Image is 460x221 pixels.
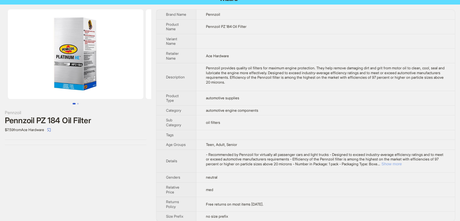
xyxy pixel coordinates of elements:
[377,162,380,166] span: ...
[47,128,51,132] span: select
[206,108,258,113] span: automotive engine components
[206,214,228,219] span: no size prefix
[166,133,174,137] span: Tags
[206,142,237,147] span: Teen, Adult, Senior
[166,94,179,103] span: Product Type
[166,51,179,61] span: Retailer Name
[206,152,443,166] span: - Recommended by Pennzoil for virtually all passenger cars and light trucks - Designed to exceed ...
[166,200,179,209] span: Returns Policy
[206,175,217,180] span: neutral
[166,75,185,79] span: Description
[166,185,179,194] span: Relative Price
[206,96,239,100] span: automotive supplies
[206,24,246,29] span: Pennzoil PZ 184 Oil Filter
[381,162,402,166] button: Expand
[166,118,181,127] span: Sub Category
[166,142,186,147] span: Age Groups
[206,152,445,167] div: - Recommended by Pennzoil for virtually all passenger cars and light trucks - Designed to exceed ...
[166,12,186,17] span: Brand Name
[5,109,146,116] div: Pennzoil
[166,108,181,113] span: Category
[206,54,229,58] span: Ace Hardware
[206,12,220,17] span: Pennzoil
[77,103,79,104] button: Go to slide 2
[166,175,180,180] span: Genders
[206,120,220,125] span: oil filters
[206,66,445,84] div: Pennzoil provides quality oil filters for maximum engine protection. They help remove damaging di...
[73,103,76,104] button: Go to slide 1
[166,214,183,219] span: Size Prefix
[5,116,146,125] div: Pennzoil PZ 184 Oil Filter
[206,202,263,206] span: Free returns on most items [DATE].
[166,159,177,163] span: Details
[146,9,281,99] img: Pennzoil PZ 184 Oil Filter image 2
[8,9,143,99] img: Pennzoil PZ 184 Oil Filter image 1
[5,125,146,135] div: $7.59 from Ace Hardware
[206,187,213,192] span: med
[166,22,179,31] span: Product Name
[166,37,177,46] span: Variant Name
